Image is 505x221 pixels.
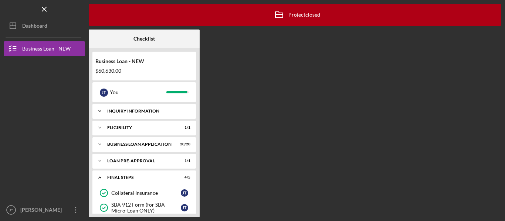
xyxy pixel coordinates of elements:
div: J T [181,189,188,197]
div: Dashboard [22,18,47,35]
b: Checklist [133,36,155,42]
div: SBA 912 Form (for SBA Micro-Loan ONLY) [111,202,181,214]
div: $60,630.00 [95,68,193,74]
a: SBA 912 Form (for SBA Micro-Loan ONLY)JT [96,200,192,215]
div: 4 / 5 [177,175,190,180]
div: Collateral Insurance [111,190,181,196]
div: J T [181,204,188,211]
div: 20 / 20 [177,142,190,146]
div: LOAN PRE-APPROVAL [107,159,172,163]
button: Business Loan - NEW [4,41,85,56]
div: 1 / 1 [177,125,190,130]
div: INQUIRY INFORMATION [107,109,187,113]
text: JT [9,208,13,212]
div: Business Loan - NEW [22,41,71,58]
div: Business Loan - NEW [95,58,193,64]
div: ELIGIBILITY [107,125,172,130]
button: Dashboard [4,18,85,33]
div: Project closed [270,6,320,24]
a: Collateral InsuranceJT [96,186,192,200]
div: 1 / 1 [177,159,190,163]
div: FINAL STEPS [107,175,172,180]
button: JT[PERSON_NAME] [4,203,85,217]
div: BUSINESS LOAN APPLICATION [107,142,172,146]
div: [PERSON_NAME] [18,203,67,219]
div: J T [100,89,108,97]
div: You [110,86,166,99]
